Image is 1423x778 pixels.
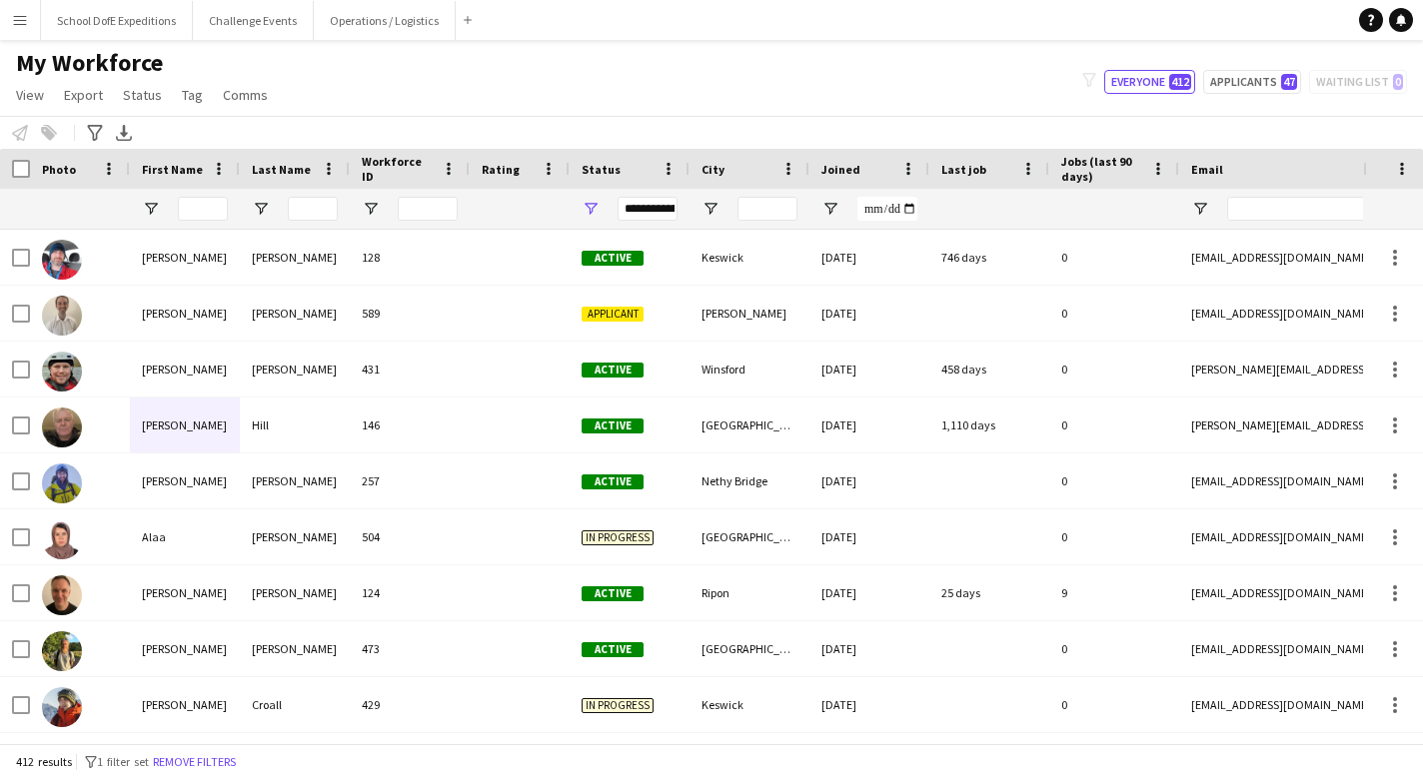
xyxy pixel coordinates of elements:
[42,162,76,177] span: Photo
[702,162,724,177] span: City
[130,509,240,564] div: Alaa
[130,397,240,452] div: [PERSON_NAME]
[112,121,136,145] app-action-btn: Export XLSX
[240,621,350,676] div: [PERSON_NAME]
[1049,397,1179,452] div: 0
[1104,70,1195,94] button: Everyone412
[16,48,163,78] span: My Workforce
[857,197,917,221] input: Joined Filter Input
[690,342,809,396] div: Winsford
[929,565,1049,620] div: 25 days
[83,121,107,145] app-action-btn: Advanced filters
[690,621,809,676] div: [GEOGRAPHIC_DATA]
[193,1,314,40] button: Challenge Events
[1203,70,1301,94] button: Applicants47
[821,200,839,218] button: Open Filter Menu
[582,251,644,266] span: Active
[215,82,276,108] a: Comms
[240,230,350,285] div: [PERSON_NAME]
[1049,509,1179,564] div: 0
[1049,677,1179,732] div: 0
[809,342,929,396] div: [DATE]
[350,453,470,508] div: 257
[42,575,82,615] img: Alex Knill
[690,565,809,620] div: Ripon
[97,754,149,769] span: 1 filter set
[350,342,470,396] div: 431
[350,509,470,564] div: 504
[240,677,350,732] div: Croall
[690,509,809,564] div: [GEOGRAPHIC_DATA]
[130,677,240,732] div: [PERSON_NAME]
[1169,74,1191,90] span: 412
[1049,342,1179,396] div: 0
[240,286,350,341] div: [PERSON_NAME]
[582,162,621,177] span: Status
[142,162,203,177] span: First Name
[178,197,228,221] input: First Name Filter Input
[130,230,240,285] div: [PERSON_NAME]
[482,162,520,177] span: Rating
[582,363,644,378] span: Active
[1191,200,1209,218] button: Open Filter Menu
[1191,162,1223,177] span: Email
[941,162,986,177] span: Last job
[42,352,82,391] img: Adam Robson
[350,286,470,341] div: 589
[42,296,82,336] img: Adam Mather
[149,751,240,773] button: Remove filters
[56,82,111,108] a: Export
[8,82,52,108] a: View
[929,397,1049,452] div: 1,110 days
[929,342,1049,396] div: 458 days
[240,565,350,620] div: [PERSON_NAME]
[350,565,470,620] div: 124
[362,200,380,218] button: Open Filter Menu
[130,342,240,396] div: [PERSON_NAME]
[115,82,170,108] a: Status
[288,197,338,221] input: Last Name Filter Input
[809,230,929,285] div: [DATE]
[130,286,240,341] div: [PERSON_NAME]
[41,1,193,40] button: School DofE Expeditions
[809,509,929,564] div: [DATE]
[252,200,270,218] button: Open Filter Menu
[252,162,311,177] span: Last Name
[1049,230,1179,285] div: 0
[240,453,350,508] div: [PERSON_NAME]
[809,621,929,676] div: [DATE]
[130,565,240,620] div: [PERSON_NAME]
[809,397,929,452] div: [DATE]
[240,509,350,564] div: [PERSON_NAME]
[42,240,82,280] img: Adam Edmondson
[362,154,434,184] span: Workforce ID
[737,197,797,221] input: City Filter Input
[582,586,644,601] span: Active
[702,200,719,218] button: Open Filter Menu
[1049,621,1179,676] div: 0
[350,397,470,452] div: 146
[582,307,644,322] span: Applicant
[821,162,860,177] span: Joined
[1049,286,1179,341] div: 0
[1061,154,1143,184] span: Jobs (last 90 days)
[42,687,82,727] img: Alexander Croall
[690,453,809,508] div: Nethy Bridge
[690,677,809,732] div: Keswick
[582,530,654,545] span: In progress
[1281,74,1297,90] span: 47
[42,631,82,671] img: Alex Owens
[582,642,644,657] span: Active
[1049,565,1179,620] div: 9
[223,86,268,104] span: Comms
[350,677,470,732] div: 429
[240,342,350,396] div: [PERSON_NAME]
[809,453,929,508] div: [DATE]
[314,1,456,40] button: Operations / Logistics
[350,230,470,285] div: 128
[809,565,929,620] div: [DATE]
[929,230,1049,285] div: 746 days
[809,286,929,341] div: [DATE]
[42,407,82,447] img: Adrian Hill
[174,82,211,108] a: Tag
